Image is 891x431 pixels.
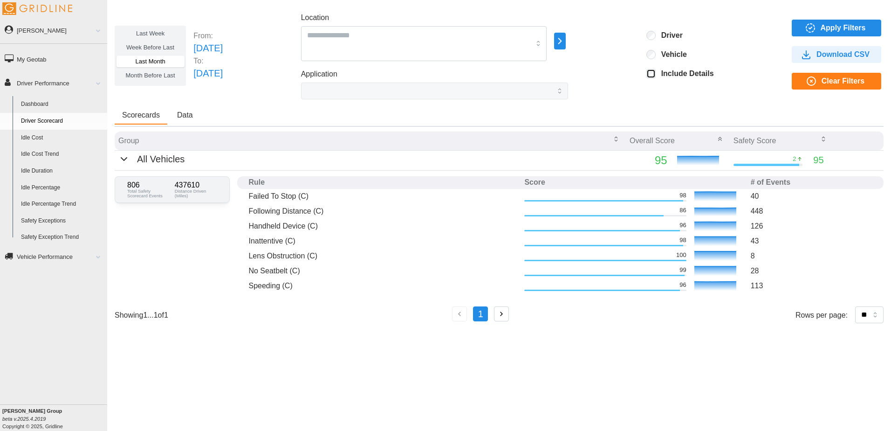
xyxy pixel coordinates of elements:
p: No Seatbelt (C) [248,265,517,276]
img: Gridline [2,2,72,15]
p: 43 [751,236,872,246]
a: Idle Percentage [17,180,107,196]
p: 98 [679,191,686,200]
th: Score [521,176,747,189]
a: Idle Percentage Trend [17,196,107,213]
button: 1 [473,306,488,321]
p: 8 [751,250,872,261]
p: Handheld Device (C) [248,221,517,231]
p: 86 [679,206,686,215]
a: Driver Scorecard [17,113,107,130]
button: Clear Filters [792,73,881,90]
p: 99 [679,266,686,274]
a: Idle Cost Trend [17,146,107,163]
p: 806 [127,181,170,189]
p: Following Distance (C) [248,206,517,216]
label: Driver [656,31,683,40]
p: To: [193,56,223,66]
p: 126 [751,221,872,231]
p: 2 [793,155,796,163]
p: [DATE] [193,41,223,56]
span: Data [177,111,193,119]
label: Include Details [656,69,714,78]
button: Apply Filters [792,20,881,36]
span: Month Before Last [126,72,175,79]
p: Safety Score [733,135,776,146]
th: # of Events [747,176,876,189]
a: Idle Cost [17,130,107,146]
a: Idle Duration [17,163,107,180]
p: [DATE] [193,66,223,81]
button: All Vehicles [118,152,185,167]
p: Rows per page: [795,310,848,320]
p: Speeding (C) [248,280,517,291]
p: Showing 1 ... 1 of 1 [115,310,168,320]
p: 98 [679,236,686,244]
p: 437610 [175,181,218,189]
label: Application [301,69,337,80]
p: Failed To Stop (C) [248,191,517,202]
span: Clear Filters [822,73,864,89]
p: 40 [751,191,872,202]
p: All Vehicles [137,152,185,167]
span: Scorecards [122,111,160,119]
p: Group [118,135,139,146]
a: Safety Exception Trend [17,229,107,246]
p: Lens Obstruction (C) [248,250,517,261]
i: beta v.2025.4.2019 [2,416,46,422]
span: Last Month [135,58,165,65]
b: [PERSON_NAME] Group [2,408,62,414]
p: 448 [751,206,872,216]
p: From: [193,30,223,41]
p: Distance Driven (Miles) [175,189,218,198]
p: 113 [751,280,872,291]
th: Rule [245,176,521,189]
p: 28 [751,265,872,276]
a: Safety Exceptions [17,213,107,229]
span: Download CSV [816,47,870,63]
p: Inattentive (C) [248,236,517,246]
label: Vehicle [656,50,687,59]
p: 96 [679,221,686,229]
p: 100 [676,251,686,259]
span: Apply Filters [821,20,866,36]
p: Overall Score [630,135,675,146]
label: Location [301,12,329,24]
p: Total Safety Scorecard Events [127,189,170,198]
div: Copyright © 2025, Gridline [2,407,107,430]
a: Dashboard [17,96,107,113]
span: Last Week [136,30,164,37]
p: 95 [630,152,667,169]
p: 95 [813,153,823,167]
p: 96 [679,281,686,289]
span: Week Before Last [126,44,174,51]
button: Download CSV [792,46,881,63]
